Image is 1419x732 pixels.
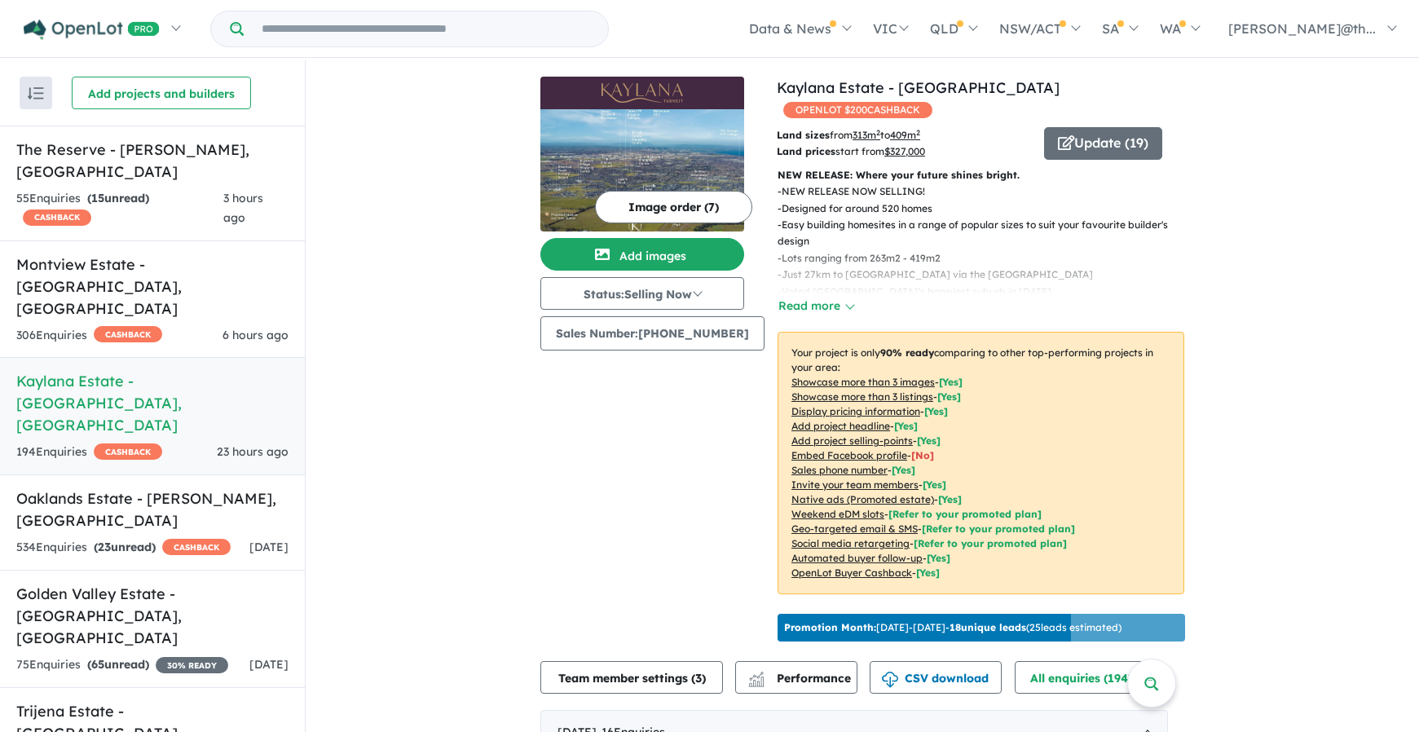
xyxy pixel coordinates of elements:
span: CASHBACK [94,326,162,342]
img: Kaylana Estate - Tarneit Logo [547,83,738,103]
span: to [880,129,920,141]
button: CSV download [870,661,1002,694]
u: Automated buyer follow-up [791,552,923,564]
span: 30 % READY [156,657,228,673]
b: Land sizes [777,129,830,141]
u: 313 m [853,129,880,141]
p: - Easy building homesites in a range of popular sizes to suit your favourite builder's design [778,217,1197,250]
button: Add images [540,238,744,271]
span: [Refer to your promoted plan] [914,537,1067,549]
u: $ 327,000 [884,145,925,157]
span: OPENLOT $ 200 CASHBACK [783,102,932,118]
span: [Refer to your promoted plan] [888,508,1042,520]
span: [DATE] [249,657,289,672]
u: Social media retargeting [791,537,910,549]
b: 18 unique leads [950,621,1026,633]
span: [Yes] [916,567,940,579]
div: 306 Enquir ies [16,326,162,346]
u: Showcase more than 3 listings [791,390,933,403]
div: 75 Enquir ies [16,655,228,675]
div: 194 Enquir ies [16,443,162,462]
sup: 2 [876,128,880,137]
p: [DATE] - [DATE] - ( 25 leads estimated) [784,620,1122,635]
strong: ( unread) [87,657,149,672]
u: Geo-targeted email & SMS [791,523,918,535]
h5: Oaklands Estate - [PERSON_NAME] , [GEOGRAPHIC_DATA] [16,487,289,531]
p: NEW RELEASE: Where your future shines bright. [778,167,1184,183]
u: OpenLot Buyer Cashback [791,567,912,579]
span: [DATE] [249,540,289,554]
span: 3 [695,671,702,686]
span: [ Yes ] [924,405,948,417]
p: - Voted [GEOGRAPHIC_DATA]’s happiest suburb in [DATE] [778,284,1197,300]
span: 65 [91,657,104,672]
div: 55 Enquir ies [16,189,223,228]
span: [Refer to your promoted plan] [922,523,1075,535]
img: download icon [882,672,898,688]
span: 3 hours ago [223,191,263,225]
span: [ Yes ] [923,478,946,491]
span: [ No ] [911,449,934,461]
b: 90 % ready [880,346,934,359]
h5: Golden Valley Estate - [GEOGRAPHIC_DATA] , [GEOGRAPHIC_DATA] [16,583,289,649]
b: Promotion Month: [784,621,876,633]
p: - Designed for around 520 homes [778,201,1197,217]
button: Sales Number:[PHONE_NUMBER] [540,316,765,351]
b: Land prices [777,145,835,157]
span: 15 [91,191,104,205]
sup: 2 [916,128,920,137]
input: Try estate name, suburb, builder or developer [247,11,605,46]
span: 6 hours ago [223,328,289,342]
strong: ( unread) [87,191,149,205]
u: Sales phone number [791,464,888,476]
p: - Lots ranging from 263m2 - 419m2 [778,250,1197,267]
u: 409 m [890,129,920,141]
button: Image order (7) [595,191,752,223]
u: Weekend eDM slots [791,508,884,520]
button: Add projects and builders [72,77,251,109]
span: [ Yes ] [892,464,915,476]
span: CASHBACK [162,539,231,555]
span: [ Yes ] [939,376,963,388]
strong: ( unread) [94,540,156,554]
img: bar-chart.svg [748,677,765,687]
span: [Yes] [927,552,950,564]
button: Read more [778,297,854,315]
button: Team member settings (3) [540,661,723,694]
div: 534 Enquir ies [16,538,231,558]
span: 23 hours ago [217,444,289,459]
span: 23 [98,540,111,554]
span: [PERSON_NAME]@th... [1228,20,1376,37]
u: Add project selling-points [791,434,913,447]
a: Kaylana Estate - Tarneit LogoKaylana Estate - Tarneit [540,77,744,232]
span: [ Yes ] [937,390,961,403]
button: Update (19) [1044,127,1162,160]
u: Add project headline [791,420,890,432]
span: [ Yes ] [894,420,918,432]
span: CASHBACK [23,209,91,226]
u: Display pricing information [791,405,920,417]
u: Native ads (Promoted estate) [791,493,934,505]
u: Showcase more than 3 images [791,376,935,388]
span: [ Yes ] [917,434,941,447]
button: Status:Selling Now [540,277,744,310]
p: start from [777,143,1032,160]
u: Invite your team members [791,478,919,491]
span: Performance [751,671,851,686]
button: All enquiries (194) [1015,661,1162,694]
p: Your project is only comparing to other top-performing projects in your area: - - - - - - - - - -... [778,332,1184,594]
h5: Kaylana Estate - [GEOGRAPHIC_DATA] , [GEOGRAPHIC_DATA] [16,370,289,436]
a: Kaylana Estate - [GEOGRAPHIC_DATA] [777,78,1060,97]
img: line-chart.svg [749,672,764,681]
u: Embed Facebook profile [791,449,907,461]
img: Openlot PRO Logo White [24,20,160,40]
h5: The Reserve - [PERSON_NAME] , [GEOGRAPHIC_DATA] [16,139,289,183]
h5: Montview Estate - [GEOGRAPHIC_DATA] , [GEOGRAPHIC_DATA] [16,254,289,320]
p: - Just 27km to [GEOGRAPHIC_DATA] via the [GEOGRAPHIC_DATA] [778,267,1197,283]
span: CASHBACK [94,443,162,460]
span: [Yes] [938,493,962,505]
img: Kaylana Estate - Tarneit [540,109,744,232]
p: - NEW RELEASE NOW SELLING! [778,183,1197,200]
button: Performance [735,661,857,694]
img: sort.svg [28,87,44,99]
